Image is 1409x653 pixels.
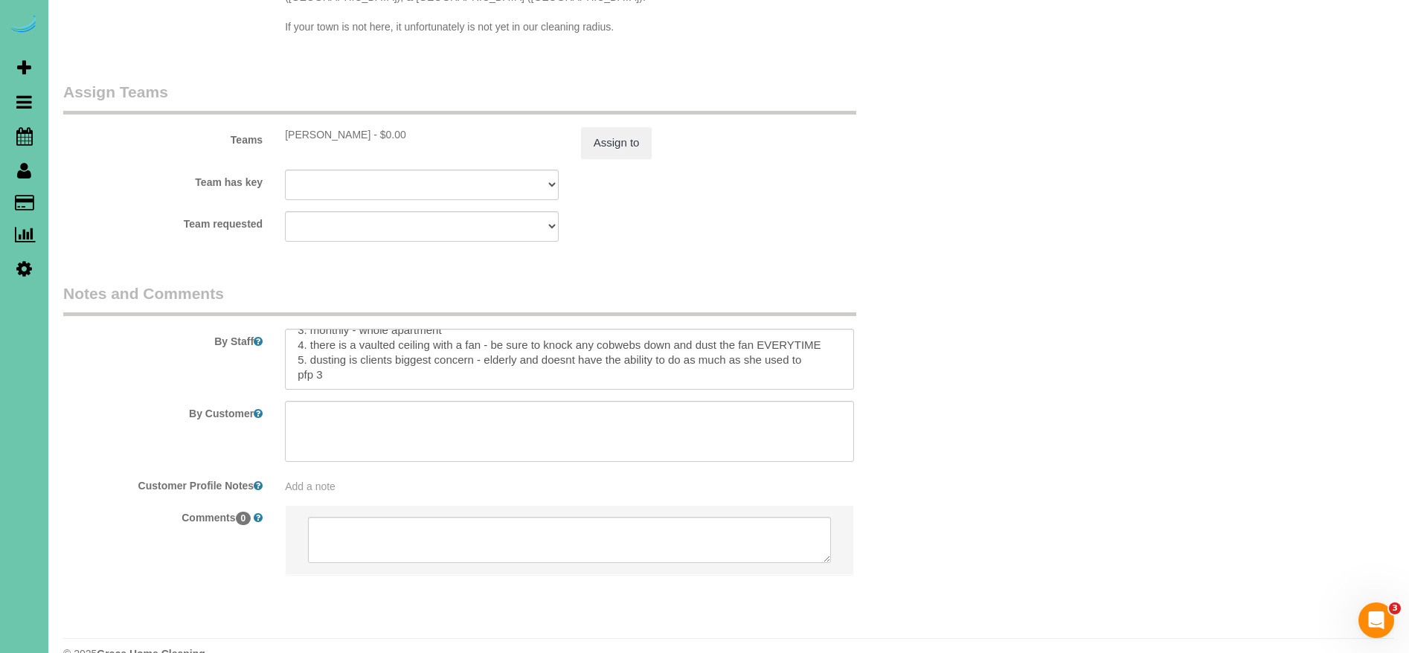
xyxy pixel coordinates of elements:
label: Teams [52,127,274,147]
span: 3 [1389,602,1401,614]
div: 3 hours x $0.00/hour [285,127,559,142]
label: By Staff [52,329,274,349]
label: Team has key [52,170,274,190]
iframe: Intercom live chat [1358,602,1394,638]
label: Team requested [52,211,274,231]
label: Comments [52,505,274,525]
legend: Assign Teams [63,81,856,115]
button: Assign to [581,127,652,158]
span: 0 [236,512,251,525]
span: Add a note [285,480,336,492]
img: Automaid Logo [9,15,39,36]
legend: Notes and Comments [63,283,856,316]
label: By Customer [52,401,274,421]
label: Customer Profile Notes [52,473,274,493]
